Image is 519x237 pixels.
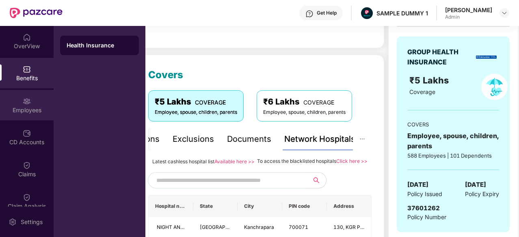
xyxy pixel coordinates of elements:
img: New Pazcare Logo [10,8,63,18]
div: Get Help [317,10,337,16]
img: svg+xml;base64,PHN2ZyBpZD0iQmVuZWZpdHMiIHhtbG5zPSJodHRwOi8vd3d3LnczLm9yZy8yMDAwL3N2ZyIgd2lkdGg9Ij... [23,65,31,73]
span: 130, KGR Path, North 24 Parganas [333,224,414,230]
span: Latest cashless hospital list [152,158,214,164]
div: ₹6 Lakhs [263,96,346,108]
div: Health Insurance [67,41,132,49]
a: Available here >> [214,158,255,164]
div: Documents [227,133,271,145]
div: Exclusions [173,133,214,145]
img: svg+xml;base64,PHN2ZyBpZD0iQ0RfQWNjb3VudHMiIGRhdGEtbmFtZT0iQ0QgQWNjb3VudHMiIHhtbG5zPSJodHRwOi8vd3... [23,129,31,137]
img: policyIcon [481,74,508,100]
img: svg+xml;base64,PHN2ZyBpZD0iRW1wbG95ZWVzIiB4bWxucz0iaHR0cDovL3d3dy53My5vcmcvMjAwMC9zdmciIHdpZHRoPS... [23,97,31,105]
img: svg+xml;base64,PHN2ZyBpZD0iRHJvcGRvd24tMzJ4MzIiIHhtbG5zPSJodHRwOi8vd3d3LnczLm9yZy8yMDAwL3N2ZyIgd2... [501,10,508,16]
span: To access the blacklisted hospitals [257,158,336,164]
span: Policy Expiry [465,190,499,199]
img: svg+xml;base64,PHN2ZyBpZD0iSG9tZSIgeG1sbnM9Imh0dHA6Ly93d3cudzMub3JnLzIwMDAvc3ZnIiB3aWR0aD0iMjAiIG... [23,33,31,41]
span: search [306,177,326,184]
div: Network Hospitals [284,133,355,145]
span: ₹5 Lakhs [409,75,451,85]
span: [DATE] [465,180,486,190]
span: ellipsis [359,136,365,142]
img: svg+xml;base64,PHN2ZyBpZD0iU2V0dGluZy0yMHgyMCIgeG1sbnM9Imh0dHA6Ly93d3cudzMub3JnLzIwMDAvc3ZnIiB3aW... [9,218,17,226]
div: Employee, spouse, children, parents [407,131,499,151]
span: Address [333,203,365,209]
th: State [193,195,238,217]
span: [GEOGRAPHIC_DATA] [200,224,251,230]
div: [PERSON_NAME] [445,6,492,14]
span: Policy Issued [407,190,442,199]
span: Coverage [409,88,435,95]
div: Employee, spouse, children, parents [263,109,346,116]
button: search [306,172,327,188]
span: Covers [148,69,183,81]
div: Admin [445,14,492,20]
span: Policy Number [407,214,446,220]
img: svg+xml;base64,PHN2ZyBpZD0iSGVscC0zMngzMiIgeG1sbnM9Imh0dHA6Ly93d3cudzMub3JnLzIwMDAvc3ZnIiB3aWR0aD... [305,10,314,18]
span: Kanchrapara [244,224,274,230]
span: NIGHT ANGEL NURSING HOME [157,224,229,230]
div: ₹5 Lakhs [155,96,237,108]
div: Settings [18,218,45,226]
th: Address [327,195,372,217]
span: 700071 [289,224,308,230]
div: SAMPLE DUMMY 1 [376,9,428,17]
span: [DATE] [407,180,428,190]
span: COVERAGE [303,99,334,106]
span: 37601262 [407,204,440,212]
span: COVERAGE [195,99,226,106]
th: PIN code [282,195,327,217]
th: City [238,195,282,217]
div: 588 Employees | 101 Dependents [407,152,499,160]
img: Pazcare_Alternative_logo-01-01.png [361,7,373,19]
div: GROUP HEALTH INSURANCE [407,47,473,67]
span: Hospital name [155,203,187,209]
th: Hospital name [149,195,193,217]
button: ellipsis [353,128,372,150]
img: insurerLogo [476,56,497,59]
img: svg+xml;base64,PHN2ZyBpZD0iQ2xhaW0iIHhtbG5zPSJodHRwOi8vd3d3LnczLm9yZy8yMDAwL3N2ZyIgd2lkdGg9IjIwIi... [23,193,31,201]
img: svg+xml;base64,PHN2ZyBpZD0iQ2xhaW0iIHhtbG5zPSJodHRwOi8vd3d3LnczLm9yZy8yMDAwL3N2ZyIgd2lkdGg9IjIwIi... [23,161,31,169]
div: Employee, spouse, children, parents [155,109,237,116]
div: COVERS [407,120,499,128]
a: Click here >> [336,158,368,164]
